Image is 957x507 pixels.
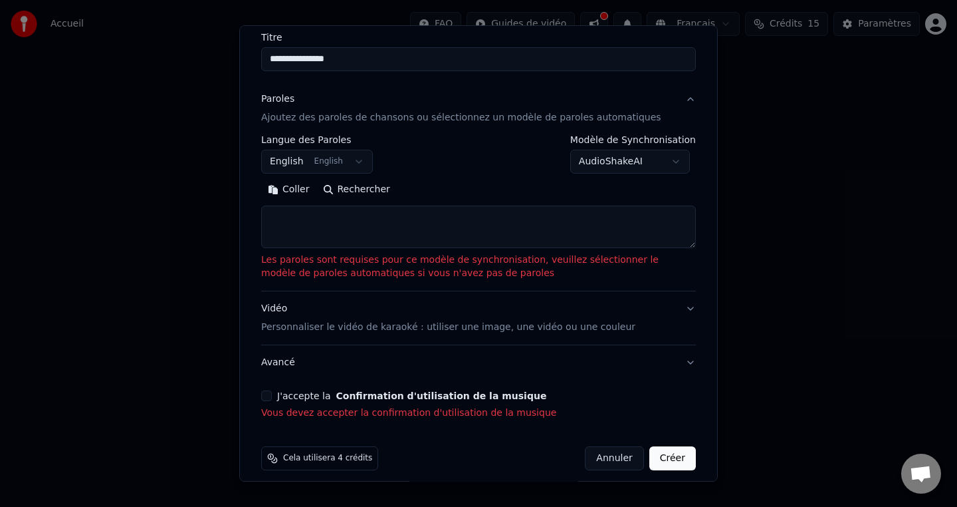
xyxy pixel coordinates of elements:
[261,179,316,200] button: Coller
[570,135,696,144] label: Modèle de Synchronisation
[261,345,696,380] button: Avancé
[649,446,696,470] button: Créer
[261,92,294,106] div: Paroles
[261,111,661,124] p: Ajoutez des paroles de chansons ou sélectionnez un modèle de paroles automatiques
[261,254,696,280] p: Les paroles sont requises pour ce modèle de synchronisation, veuillez sélectionner le modèle de p...
[316,179,397,200] button: Rechercher
[585,446,643,470] button: Annuler
[277,391,546,401] label: J'accepte la
[261,135,696,291] div: ParolesAjoutez des paroles de chansons ou sélectionnez un modèle de paroles automatiques
[336,391,546,401] button: J'accepte la
[261,82,696,135] button: ParolesAjoutez des paroles de chansons ou sélectionnez un modèle de paroles automatiques
[283,453,372,464] span: Cela utilisera 4 crédits
[261,302,635,334] div: Vidéo
[261,321,635,334] p: Personnaliser le vidéo de karaoké : utiliser une image, une vidéo ou une couleur
[261,291,696,345] button: VidéoPersonnaliser le vidéo de karaoké : utiliser une image, une vidéo ou une couleur
[261,33,696,42] label: Titre
[261,407,696,420] p: Vous devez accepter la confirmation d'utilisation de la musique
[261,135,373,144] label: Langue des Paroles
